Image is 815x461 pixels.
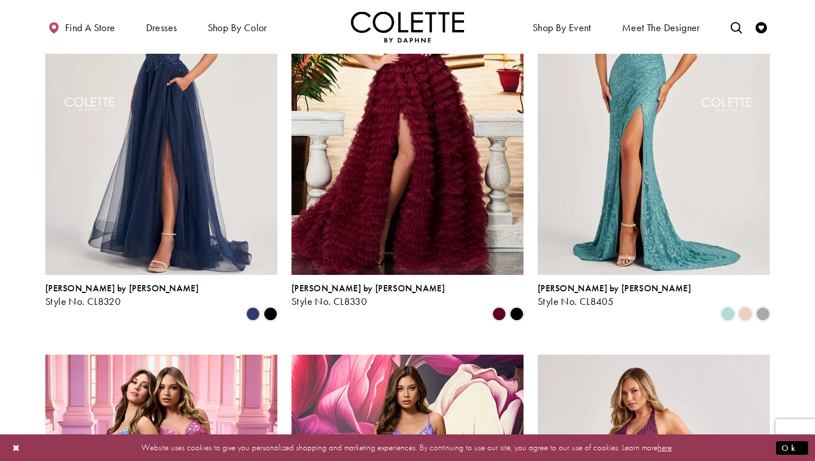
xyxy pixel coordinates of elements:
[756,307,770,321] i: Smoke
[65,22,115,33] span: Find a store
[81,440,733,455] p: Website uses cookies to give you personalized shopping and marketing experiences. By continuing t...
[264,307,277,321] i: Black
[291,283,445,307] div: Colette by Daphne Style No. CL8330
[533,22,591,33] span: Shop By Event
[291,282,445,294] span: [PERSON_NAME] by [PERSON_NAME]
[622,22,700,33] span: Meet the designer
[538,283,691,307] div: Colette by Daphne Style No. CL8405
[530,11,594,42] span: Shop By Event
[728,11,745,42] a: Toggle search
[45,282,199,294] span: [PERSON_NAME] by [PERSON_NAME]
[538,295,614,308] span: Style No. CL8405
[753,11,770,42] a: Check Wishlist
[721,307,735,321] i: Sea Glass
[146,22,177,33] span: Dresses
[492,307,506,321] i: Bordeaux
[538,282,691,294] span: [PERSON_NAME] by [PERSON_NAME]
[739,307,752,321] i: Rose
[45,283,199,307] div: Colette by Daphne Style No. CL8320
[351,11,464,42] img: Colette by Daphne
[619,11,703,42] a: Meet the designer
[45,295,121,308] span: Style No. CL8320
[246,307,260,321] i: Navy Blue
[351,11,464,42] a: Visit Home Page
[510,307,524,321] i: Black
[658,442,672,453] a: here
[143,11,180,42] span: Dresses
[208,22,267,33] span: Shop by color
[776,441,808,455] button: Submit Dialog
[45,11,118,42] a: Find a store
[205,11,270,42] span: Shop by color
[7,438,26,458] button: Close Dialog
[291,295,367,308] span: Style No. CL8330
